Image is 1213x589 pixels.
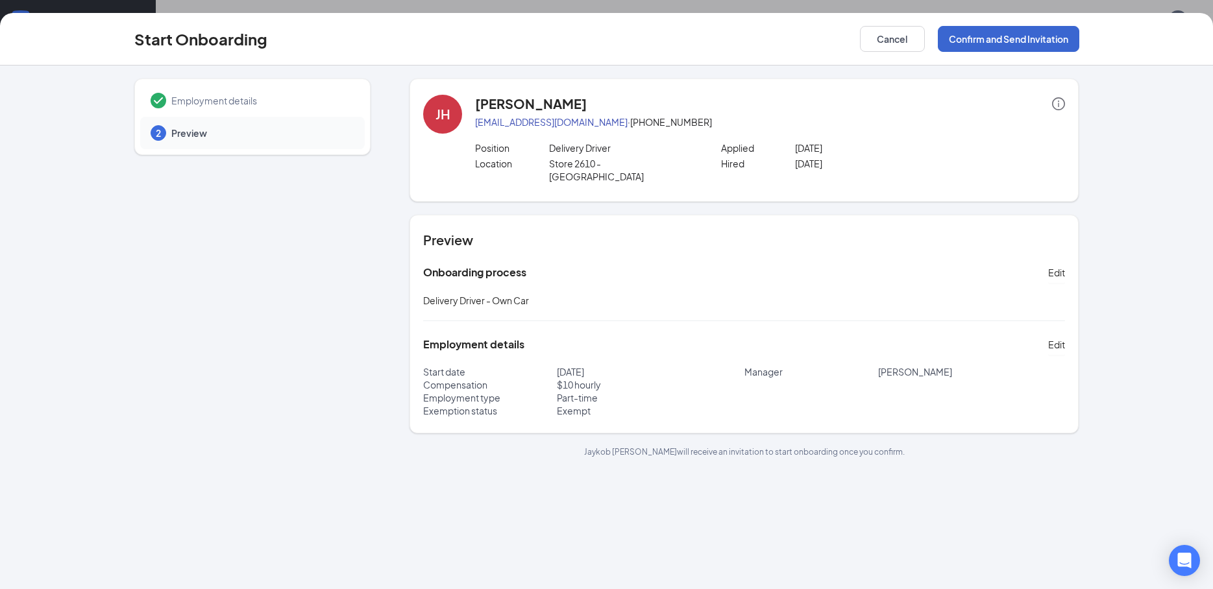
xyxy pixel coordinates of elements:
[878,365,1066,378] p: [PERSON_NAME]
[860,26,925,52] button: Cancel
[475,141,549,154] p: Position
[475,116,628,128] a: [EMAIL_ADDRESS][DOMAIN_NAME]
[423,365,557,378] p: Start date
[423,337,524,352] h5: Employment details
[1048,338,1065,351] span: Edit
[721,141,795,154] p: Applied
[475,157,549,170] p: Location
[1169,545,1200,576] div: Open Intercom Messenger
[549,157,696,183] p: Store 2610 - [GEOGRAPHIC_DATA]
[557,378,744,391] p: $ 10 hourly
[134,28,267,50] h3: Start Onboarding
[1048,334,1065,355] button: Edit
[423,378,557,391] p: Compensation
[557,391,744,404] p: Part-time
[151,93,166,108] svg: Checkmark
[171,126,352,139] span: Preview
[721,157,795,170] p: Hired
[938,26,1079,52] button: Confirm and Send Invitation
[475,95,587,113] h4: [PERSON_NAME]
[423,231,1065,249] h4: Preview
[410,446,1079,457] p: Jaykob [PERSON_NAME] will receive an invitation to start onboarding once you confirm.
[744,365,878,378] p: Manager
[171,94,352,107] span: Employment details
[557,404,744,417] p: Exempt
[795,141,942,154] p: [DATE]
[156,126,161,139] span: 2
[1048,266,1065,279] span: Edit
[557,365,744,378] p: [DATE]
[423,294,529,306] span: Delivery Driver - Own Car
[1052,97,1065,110] span: info-circle
[435,105,450,123] div: JH
[423,404,557,417] p: Exemption status
[549,141,696,154] p: Delivery Driver
[795,157,942,170] p: [DATE]
[423,391,557,404] p: Employment type
[423,265,526,280] h5: Onboarding process
[475,115,1065,128] p: · [PHONE_NUMBER]
[1048,262,1065,283] button: Edit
